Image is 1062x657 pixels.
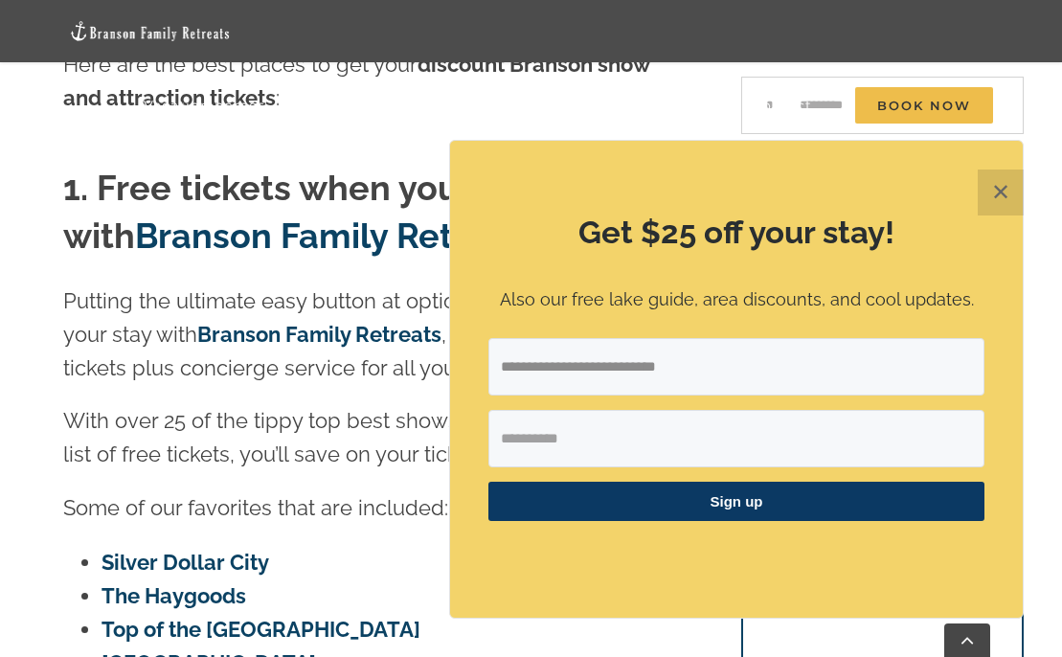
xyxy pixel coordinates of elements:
strong: 1. Free tickets when you stay with [63,168,538,256]
a: Branson Family Retreats [135,215,538,256]
a: The Haygoods [102,583,246,608]
button: Close [978,170,1024,215]
a: Deals & More [484,75,601,137]
a: Contact [752,75,812,137]
p: Some of our favorites that are included: [63,491,678,525]
span: Contact [752,99,812,112]
span: Book Now [855,87,993,124]
p: ​ [488,545,984,565]
a: Silver Dollar City [102,550,269,575]
p: Also our free lake guide, area discounts, and cool updates. [488,286,984,314]
span: Vacation homes [144,99,265,112]
h2: Get $25 off your stay! [488,211,984,255]
input: Email Address [488,338,984,396]
span: Things to do [327,99,422,112]
a: Branson Family Retreats [197,322,441,347]
p: Putting the ultimate easy button at option numero uno: Book your stay with , and you get free tic... [63,284,678,386]
span: About [644,99,690,112]
a: Top of the [GEOGRAPHIC_DATA] [102,617,420,642]
img: Branson Family Retreats Logo [69,20,232,42]
input: First Name [488,410,984,467]
a: About [644,75,709,137]
button: Sign up [488,482,984,521]
span: Deals & More [484,99,583,112]
a: Things to do [327,75,441,137]
nav: Main Menu Sticky [144,75,993,137]
p: With over 25 of the tippy top best shows and attractions on the list of free tickets, you’ll save... [63,404,678,471]
a: Book Now [855,75,993,137]
a: Vacation homes [144,75,283,137]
